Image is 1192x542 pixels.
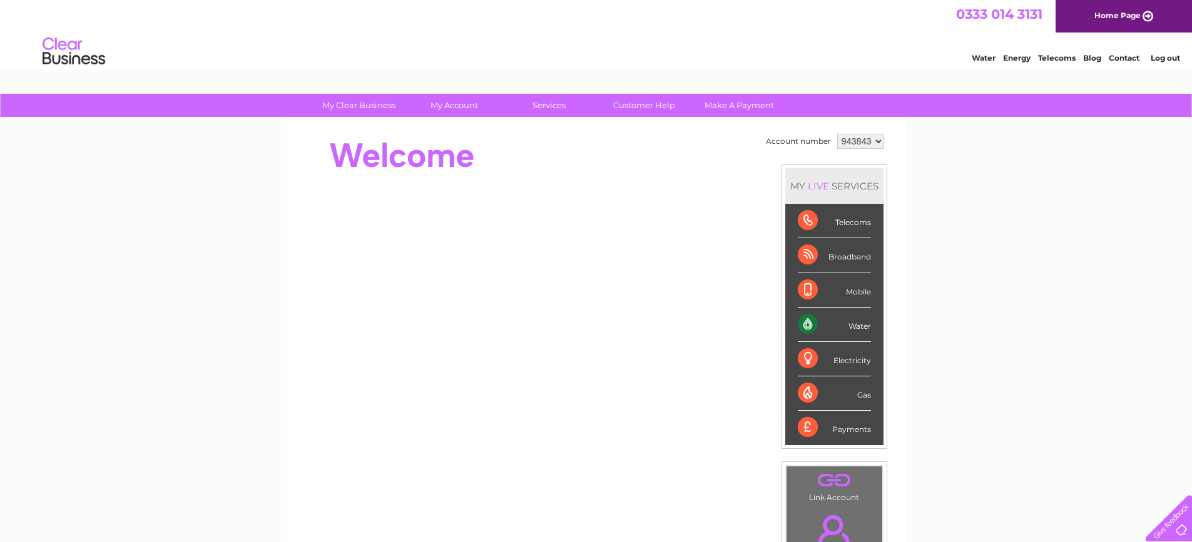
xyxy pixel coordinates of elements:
a: Make A Payment [688,94,791,117]
div: Clear Business is a trading name of Verastar Limited (registered in [GEOGRAPHIC_DATA] No. 3667643... [301,7,892,61]
div: Electricity [798,342,871,376]
a: Energy [1003,53,1031,63]
td: Account number [763,131,834,152]
a: Blog [1083,53,1101,63]
div: Gas [798,376,871,411]
a: Water [972,53,996,63]
a: Log out [1151,53,1180,63]
div: LIVE [805,180,832,192]
div: Payments [798,411,871,444]
div: MY SERVICES [785,168,884,204]
a: Services [497,94,601,117]
a: 0333 014 3131 [956,6,1042,22]
a: My Clear Business [307,94,410,117]
a: Telecoms [1038,53,1076,63]
img: logo.png [42,33,106,71]
div: Telecoms [798,204,871,238]
a: Customer Help [593,94,696,117]
td: Link Account [786,466,883,505]
div: Broadband [798,238,871,273]
a: My Account [402,94,506,117]
a: . [790,469,879,491]
div: Mobile [798,273,871,308]
div: Water [798,308,871,342]
a: Contact [1109,53,1139,63]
